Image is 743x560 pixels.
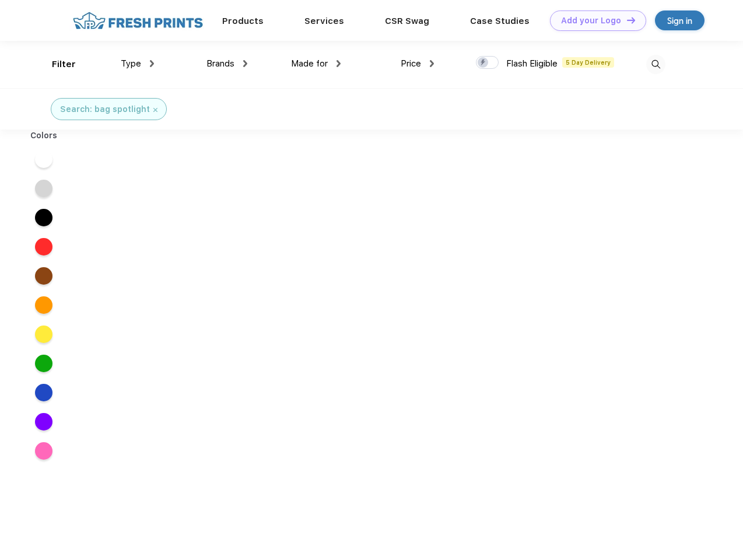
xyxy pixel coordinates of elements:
[22,129,66,142] div: Colors
[401,58,421,69] span: Price
[646,55,665,74] img: desktop_search.svg
[206,58,234,69] span: Brands
[337,60,341,67] img: dropdown.png
[561,16,621,26] div: Add your Logo
[291,58,328,69] span: Made for
[60,103,150,116] div: Search: bag spotlight
[655,10,705,30] a: Sign in
[222,16,264,26] a: Products
[562,57,614,68] span: 5 Day Delivery
[52,58,76,71] div: Filter
[506,58,558,69] span: Flash Eligible
[69,10,206,31] img: fo%20logo%202.webp
[243,60,247,67] img: dropdown.png
[121,58,141,69] span: Type
[153,108,157,112] img: filter_cancel.svg
[430,60,434,67] img: dropdown.png
[667,14,692,27] div: Sign in
[627,17,635,23] img: DT
[150,60,154,67] img: dropdown.png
